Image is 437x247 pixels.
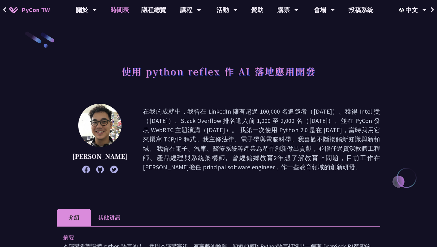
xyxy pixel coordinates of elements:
[91,209,127,226] li: 其他資訊
[63,233,362,242] p: 摘要
[78,104,122,147] img: Milo Chen
[399,8,405,12] img: Locale Icon
[9,7,19,13] img: Home icon of PyCon TW 2025
[143,107,380,172] p: 在我的成就中，我曾在 LinkedIn 擁有超過 100,000 名追隨者（[DATE]）、獲得 Intel 獎（[DATE]）、Stack Overflow 排名進入前 1,000 至 2,0...
[72,152,127,161] p: [PERSON_NAME]
[3,2,56,18] a: PyCon TW
[122,62,316,80] h1: 使用 python reflex 作 AI 落地應用開發
[22,5,50,15] span: PyCon TW
[57,209,91,226] li: 介紹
